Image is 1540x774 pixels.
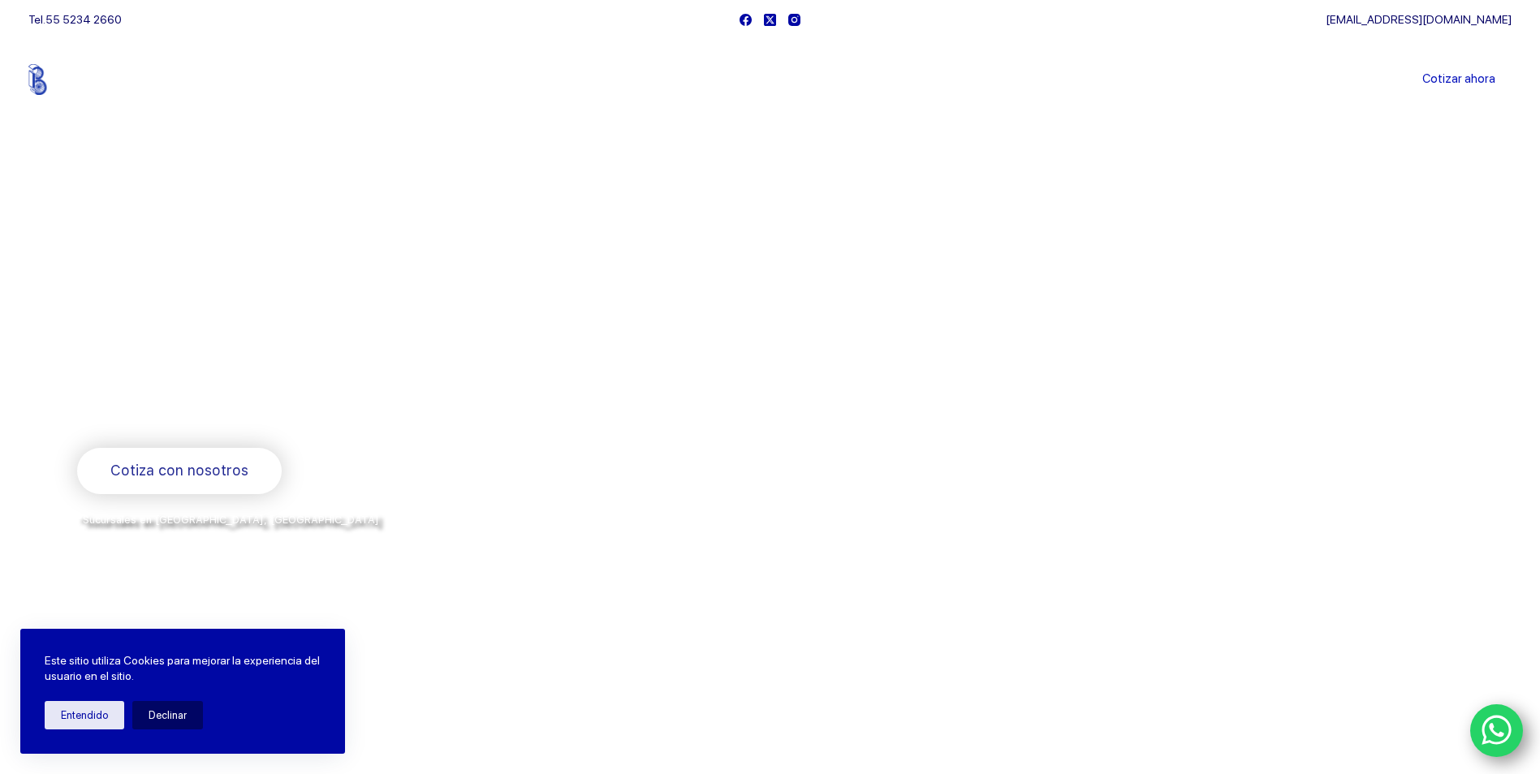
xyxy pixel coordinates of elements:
[77,531,470,544] span: y envíos a todo [GEOGRAPHIC_DATA] por la paquetería de su preferencia
[45,13,122,26] a: 55 5234 2660
[788,14,800,26] a: Instagram
[77,406,398,426] span: Rodamientos y refacciones industriales
[110,459,248,483] span: Cotiza con nosotros
[1406,63,1512,96] a: Cotizar ahora
[28,13,122,26] span: Tel.
[45,653,321,685] p: Este sitio utiliza Cookies para mejorar la experiencia del usuario en el sitio.
[77,514,379,526] span: *Sucursales en [GEOGRAPHIC_DATA], [GEOGRAPHIC_DATA]
[740,14,752,26] a: Facebook
[132,701,203,729] button: Declinar
[764,14,776,26] a: X (Twitter)
[45,701,124,729] button: Entendido
[28,64,130,95] img: Balerytodo
[579,39,961,120] nav: Menu Principal
[77,277,663,389] span: Somos los doctores de la industria
[1470,704,1524,758] a: WhatsApp
[1326,13,1512,26] a: [EMAIL_ADDRESS][DOMAIN_NAME]
[77,242,285,262] span: Bienvenido a Balerytodo®
[77,448,282,494] a: Cotiza con nosotros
